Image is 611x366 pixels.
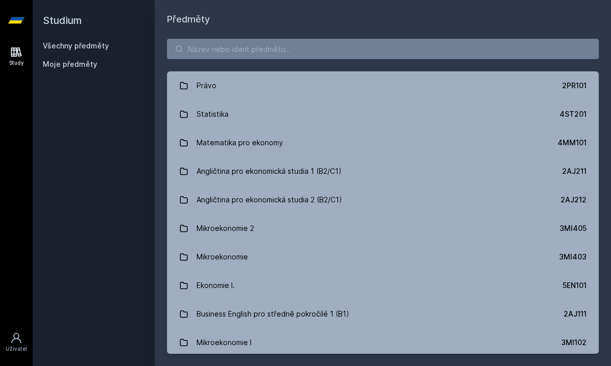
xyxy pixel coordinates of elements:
[167,128,599,157] a: Matematika pro ekonomy 4MM101
[167,157,599,186] a: Angličtina pro ekonomická studia 1 (B2/C1) 2AJ211
[197,104,229,124] div: Statistika
[560,109,587,119] div: 4ST201
[197,304,349,324] div: Business English pro středně pokročilé 1 (B1)
[562,166,587,176] div: 2AJ211
[167,328,599,357] a: Mikroekonomie I 3MI102
[559,252,587,262] div: 3MI403
[197,275,235,296] div: Ekonomie I.
[167,71,599,100] a: Právo 2PR101
[9,59,24,67] div: Study
[197,161,342,181] div: Angličtina pro ekonomická studia 1 (B2/C1)
[167,100,599,128] a: Statistika 4ST201
[167,186,599,214] a: Angličtina pro ekonomická studia 2 (B2/C1) 2AJ212
[167,243,599,271] a: Mikroekonomie 3MI403
[2,327,31,358] a: Uživatel
[562,81,587,91] div: 2PR101
[197,247,248,267] div: Mikroekonomie
[167,12,599,27] h1: Předměty
[43,59,97,69] span: Moje předměty
[563,280,587,291] div: 5EN101
[560,223,587,233] div: 3MI405
[197,332,252,353] div: Mikroekonomie I
[197,190,342,210] div: Angličtina pro ekonomická studia 2 (B2/C1)
[43,41,109,50] a: Všechny předměty
[561,337,587,348] div: 3MI102
[167,39,599,59] input: Název nebo ident předmětu…
[167,300,599,328] a: Business English pro středně pokročilé 1 (B1) 2AJ111
[6,345,27,353] div: Uživatel
[2,41,31,72] a: Study
[561,195,587,205] div: 2AJ212
[197,218,254,239] div: Mikroekonomie 2
[167,214,599,243] a: Mikroekonomie 2 3MI405
[197,133,283,153] div: Matematika pro ekonomy
[167,271,599,300] a: Ekonomie I. 5EN101
[564,309,587,319] div: 2AJ111
[197,75,216,96] div: Právo
[558,138,587,148] div: 4MM101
